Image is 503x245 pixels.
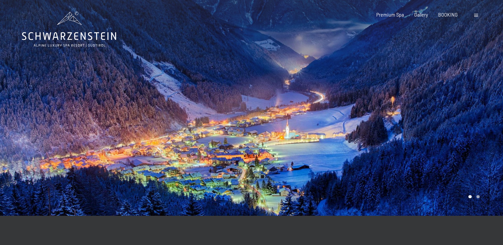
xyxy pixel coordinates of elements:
[438,12,458,18] a: BOOKING
[414,12,428,18] a: Gallery
[468,195,472,199] div: Carousel Page 1 (Current Slide)
[466,195,479,199] div: Carousel Pagination
[376,12,404,18] a: Premium Spa
[476,195,480,199] div: Carousel Page 2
